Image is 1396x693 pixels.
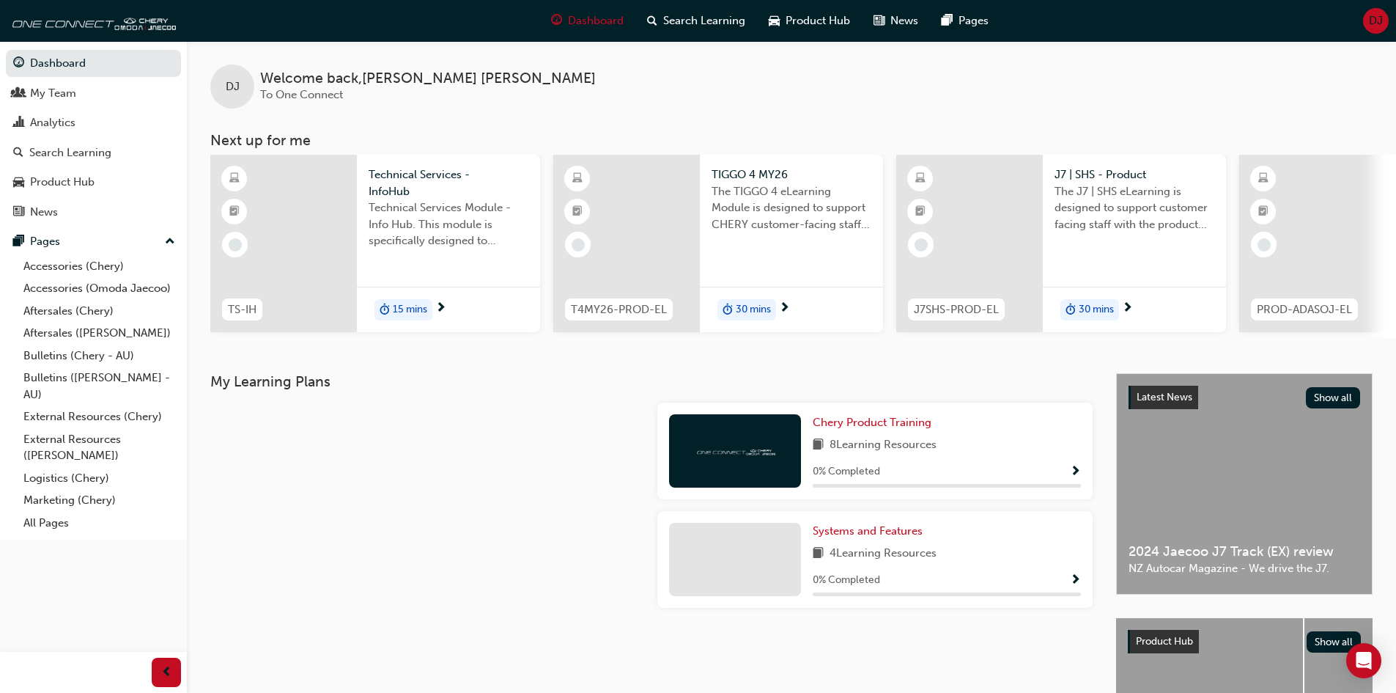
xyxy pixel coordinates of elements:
div: Search Learning [29,144,111,161]
div: Pages [30,233,60,250]
span: people-icon [13,87,24,100]
a: My Team [6,80,181,107]
span: J7SHS-PROD-EL [914,301,999,318]
a: Accessories (Omoda Jaecoo) [18,277,181,300]
span: search-icon [647,12,657,30]
span: Technical Services - InfoHub [369,166,528,199]
span: Chery Product Training [813,416,931,429]
span: Dashboard [568,12,624,29]
button: Show Progress [1070,463,1081,481]
span: learningRecordVerb_NONE-icon [1257,238,1271,252]
a: Dashboard [6,50,181,77]
a: news-iconNews [862,6,930,36]
div: Analytics [30,114,75,131]
a: oneconnect [7,6,176,35]
button: Pages [6,228,181,255]
div: News [30,204,58,221]
span: Show Progress [1070,466,1081,479]
span: 2024 Jaecoo J7 Track (EX) review [1129,543,1360,560]
a: T4MY26-PROD-ELTIGGO 4 MY26The TIGGO 4 eLearning Module is designed to support CHERY customer-faci... [553,155,883,332]
span: The J7 | SHS eLearning is designed to support customer facing staff with the product and sales in... [1055,183,1214,233]
a: Product HubShow all [1128,630,1361,653]
span: learningResourceType_ELEARNING-icon [229,169,240,188]
span: learningRecordVerb_NONE-icon [572,238,585,252]
span: Show Progress [1070,574,1081,587]
a: Aftersales (Chery) [18,300,181,323]
a: News [6,199,181,226]
span: next-icon [779,302,790,315]
span: Search Learning [663,12,745,29]
span: news-icon [13,206,24,219]
a: guage-iconDashboard [539,6,635,36]
button: DashboardMy TeamAnalyticsSearch LearningProduct HubNews [6,47,181,228]
span: 15 mins [393,301,427,318]
span: 0 % Completed [813,572,880,589]
button: Show Progress [1070,571,1081,590]
span: 30 mins [1079,301,1114,318]
h3: My Learning Plans [210,373,1093,390]
span: chart-icon [13,117,24,130]
a: Aftersales ([PERSON_NAME]) [18,322,181,345]
a: Marketing (Chery) [18,489,181,512]
span: Systems and Features [813,524,923,538]
span: duration-icon [1066,301,1076,320]
span: 30 mins [736,301,771,318]
div: Open Intercom Messenger [1346,643,1381,678]
a: TS-IHTechnical Services - InfoHubTechnical Services Module - Info Hub. This module is specificall... [210,155,540,332]
a: Systems and Features [813,523,928,540]
span: DJ [226,78,240,95]
img: oneconnect [695,444,775,458]
a: pages-iconPages [930,6,1000,36]
span: Product Hub [1136,635,1193,648]
span: pages-icon [942,12,953,30]
a: External Resources (Chery) [18,406,181,428]
span: car-icon [769,12,780,30]
a: Search Learning [6,139,181,166]
button: Show all [1306,387,1361,408]
a: J7SHS-PROD-ELJ7 | SHS - ProductThe J7 | SHS eLearning is designed to support customer facing staf... [896,155,1226,332]
a: Bulletins (Chery - AU) [18,345,181,367]
span: booktick-icon [915,202,926,221]
span: TS-IH [228,301,256,318]
div: My Team [30,85,76,102]
span: car-icon [13,176,24,189]
span: learningResourceType_ELEARNING-icon [915,169,926,188]
span: 4 Learning Resources [830,545,937,563]
span: booktick-icon [572,202,583,221]
span: T4MY26-PROD-EL [571,301,667,318]
button: Show all [1307,631,1362,653]
span: Pages [959,12,989,29]
span: Latest News [1137,391,1192,403]
span: The TIGGO 4 eLearning Module is designed to support CHERY customer-facing staff with the product ... [712,183,871,233]
span: book-icon [813,436,824,455]
a: search-iconSearch Learning [635,6,757,36]
a: Bulletins ([PERSON_NAME] - AU) [18,367,181,406]
span: J7 | SHS - Product [1055,166,1214,183]
a: Latest NewsShow all2024 Jaecoo J7 Track (EX) reviewNZ Autocar Magazine - We drive the J7. [1116,373,1373,595]
span: booktick-icon [1258,202,1268,221]
span: 0 % Completed [813,463,880,480]
span: NZ Autocar Magazine - We drive the J7. [1129,560,1360,577]
h3: Next up for me [187,132,1396,149]
span: pages-icon [13,235,24,249]
span: DJ [1369,12,1383,29]
span: duration-icon [723,301,733,320]
span: booktick-icon [229,202,240,221]
a: car-iconProduct Hub [757,6,862,36]
span: next-icon [1122,302,1133,315]
button: DJ [1363,8,1389,34]
span: To One Connect [260,88,343,101]
span: TIGGO 4 MY26 [712,166,871,183]
span: guage-icon [551,12,562,30]
span: news-icon [874,12,884,30]
div: Product Hub [30,174,95,191]
a: Analytics [6,109,181,136]
span: PROD-ADASOJ-EL [1257,301,1352,318]
span: learningRecordVerb_NONE-icon [229,238,242,252]
span: learningResourceType_ELEARNING-icon [1258,169,1268,188]
span: search-icon [13,147,23,160]
span: book-icon [813,545,824,563]
span: Welcome back , [PERSON_NAME] [PERSON_NAME] [260,70,596,87]
span: Product Hub [786,12,850,29]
